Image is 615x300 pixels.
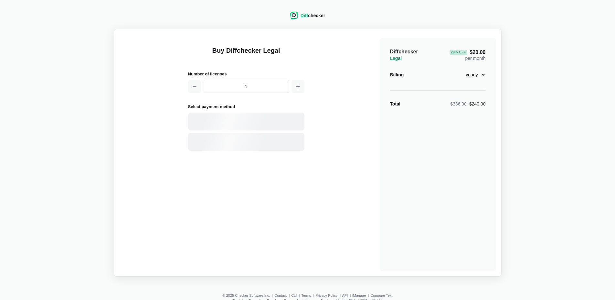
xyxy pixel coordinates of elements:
[342,294,348,297] a: API
[204,80,289,93] input: 1
[390,49,418,54] span: Diffchecker
[301,13,308,18] span: Diff
[450,49,485,61] div: per month
[290,12,298,19] img: Diffchecker logo
[450,101,467,106] span: $336.00
[315,294,337,297] a: Privacy Policy
[450,50,485,55] span: $20.00
[188,71,304,77] h2: Number of licenses
[301,294,311,297] a: Terms
[450,50,467,55] div: 29 % Off
[222,294,274,297] li: © 2025 Checker Software Inc.
[390,72,404,78] div: Billing
[370,294,392,297] a: Compare Text
[390,101,400,106] strong: Total
[188,103,304,110] h2: Select payment method
[291,294,297,297] a: CLI
[301,12,325,19] div: checker
[352,294,366,297] a: iManage
[390,56,402,61] span: Legal
[188,46,304,63] h1: Buy Diffchecker Legal
[274,294,287,297] a: Contact
[290,15,325,20] a: Diffchecker logoDiffchecker
[450,101,485,107] div: $240.00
